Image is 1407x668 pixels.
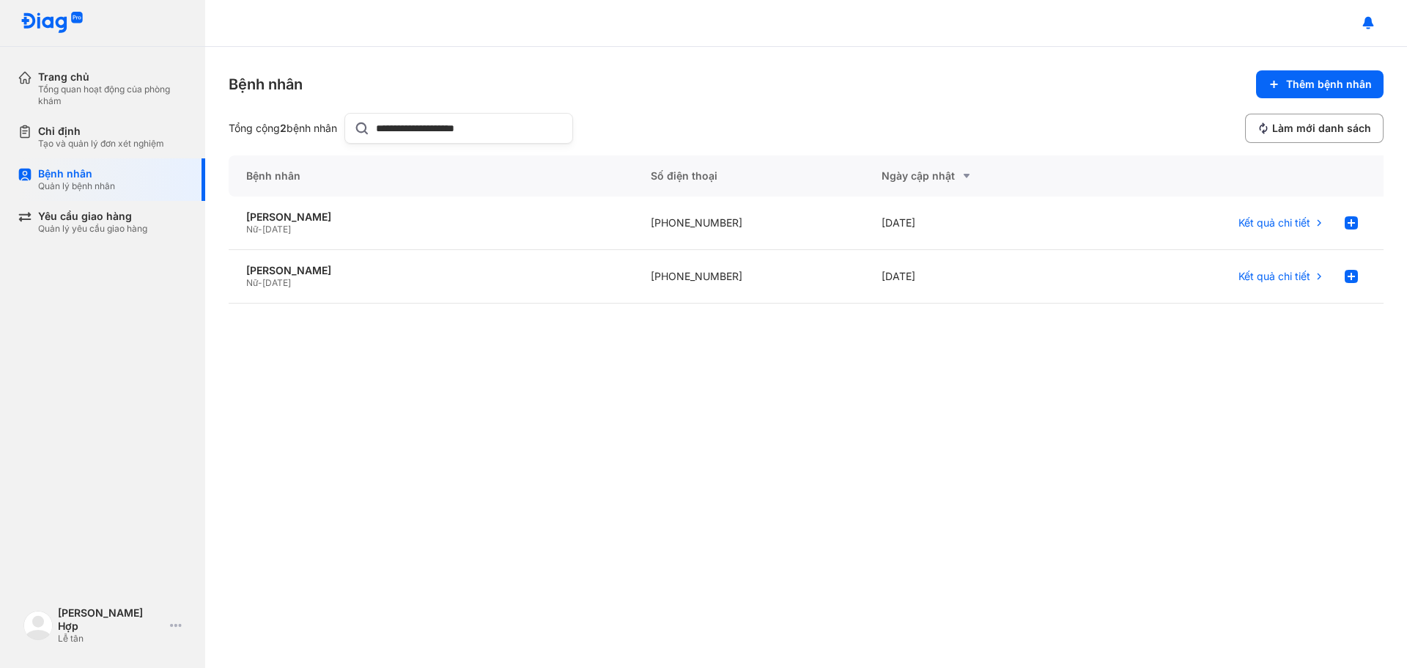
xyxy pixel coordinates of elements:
div: Tạo và quản lý đơn xét nghiệm [38,138,164,150]
div: [DATE] [864,197,1095,250]
div: Trang chủ [38,70,188,84]
button: Thêm bệnh nhân [1256,70,1384,98]
span: Nữ [246,224,258,235]
div: Yêu cầu giao hàng [38,210,147,223]
span: Làm mới danh sách [1272,122,1371,135]
span: [DATE] [262,224,291,235]
div: [PERSON_NAME] [246,264,616,277]
div: [DATE] [864,250,1095,304]
div: Ngày cập nhật [882,167,1077,185]
div: Bệnh nhân [229,155,633,197]
div: Tổng cộng bệnh nhân [229,122,339,135]
div: [PERSON_NAME] Hợp [58,606,164,633]
span: - [258,277,262,288]
div: [PHONE_NUMBER] [633,197,864,250]
div: [PERSON_NAME] [246,210,616,224]
button: Làm mới danh sách [1245,114,1384,143]
div: Bệnh nhân [229,74,303,95]
span: 2 [280,122,287,134]
div: Bệnh nhân [38,167,115,180]
div: Tổng quan hoạt động của phòng khám [38,84,188,107]
div: Lễ tân [58,633,164,645]
span: Kết quả chi tiết [1238,216,1310,230]
span: Kết quả chi tiết [1238,270,1310,283]
span: [DATE] [262,277,291,288]
span: Nữ [246,277,258,288]
span: Thêm bệnh nhân [1286,78,1372,91]
img: logo [21,12,84,34]
div: Số điện thoại [633,155,864,197]
div: [PHONE_NUMBER] [633,250,864,304]
img: logo [23,611,53,640]
div: Quản lý bệnh nhân [38,180,115,192]
div: Quản lý yêu cầu giao hàng [38,223,147,235]
div: Chỉ định [38,125,164,138]
span: - [258,224,262,235]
